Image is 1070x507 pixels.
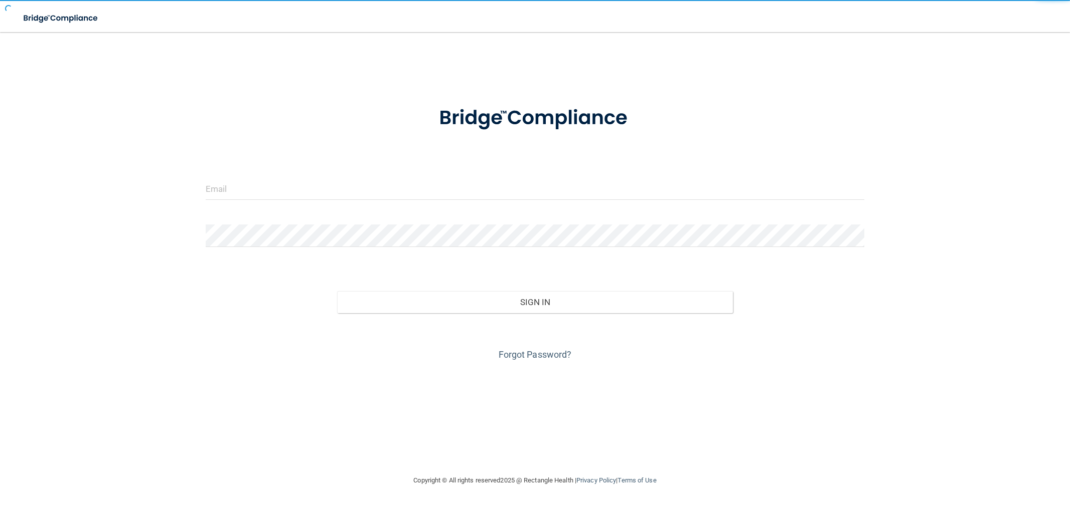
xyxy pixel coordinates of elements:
[499,349,572,360] a: Forgot Password?
[618,476,656,484] a: Terms of Use
[576,476,616,484] a: Privacy Policy
[337,291,732,313] button: Sign In
[352,464,718,496] div: Copyright © All rights reserved 2025 @ Rectangle Health | |
[206,177,865,200] input: Email
[418,92,652,144] img: bridge_compliance_login_screen.278c3ca4.svg
[15,8,107,29] img: bridge_compliance_login_screen.278c3ca4.svg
